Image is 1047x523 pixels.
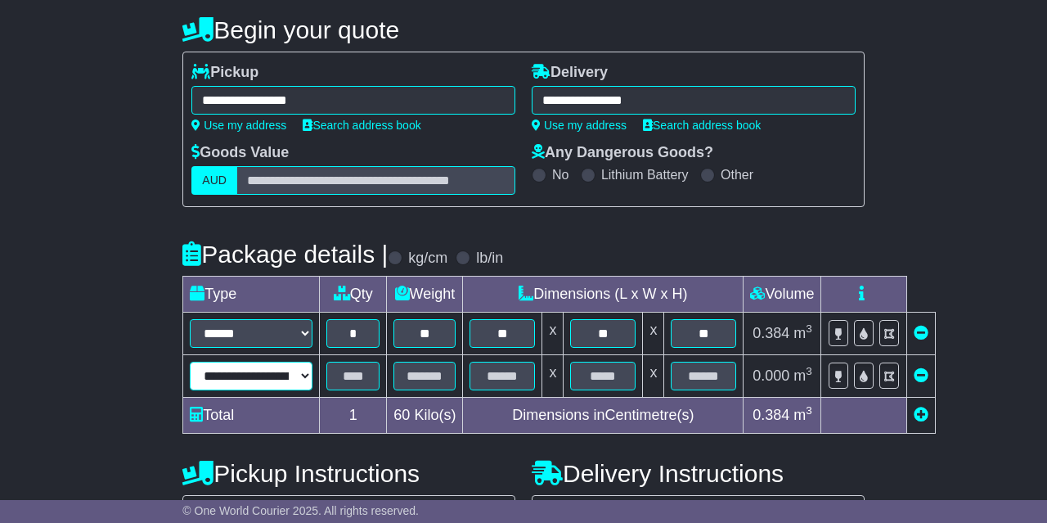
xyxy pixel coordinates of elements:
[183,398,320,434] td: Total
[542,355,564,398] td: x
[601,167,689,183] label: Lithium Battery
[532,144,713,162] label: Any Dangerous Goods?
[806,322,812,335] sup: 3
[191,166,237,195] label: AUD
[744,277,821,313] td: Volume
[793,325,812,341] span: m
[793,407,812,423] span: m
[476,250,503,268] label: lb/in
[753,407,789,423] span: 0.384
[721,167,753,183] label: Other
[320,277,387,313] td: Qty
[753,325,789,341] span: 0.384
[753,367,789,384] span: 0.000
[793,367,812,384] span: m
[643,119,761,132] a: Search address book
[408,250,447,268] label: kg/cm
[182,241,388,268] h4: Package details |
[182,504,419,517] span: © One World Courier 2025. All rights reserved.
[552,167,568,183] label: No
[532,64,608,82] label: Delivery
[643,313,664,355] td: x
[542,313,564,355] td: x
[393,407,410,423] span: 60
[183,277,320,313] td: Type
[463,398,744,434] td: Dimensions in Centimetre(s)
[387,277,463,313] td: Weight
[532,119,627,132] a: Use my address
[191,144,289,162] label: Goods Value
[182,460,515,487] h4: Pickup Instructions
[387,398,463,434] td: Kilo(s)
[914,407,928,423] a: Add new item
[914,325,928,341] a: Remove this item
[463,277,744,313] td: Dimensions (L x W x H)
[914,367,928,384] a: Remove this item
[182,16,864,43] h4: Begin your quote
[532,460,865,487] h4: Delivery Instructions
[303,119,420,132] a: Search address book
[191,64,258,82] label: Pickup
[806,365,812,377] sup: 3
[320,398,387,434] td: 1
[191,119,286,132] a: Use my address
[643,355,664,398] td: x
[806,404,812,417] sup: 3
